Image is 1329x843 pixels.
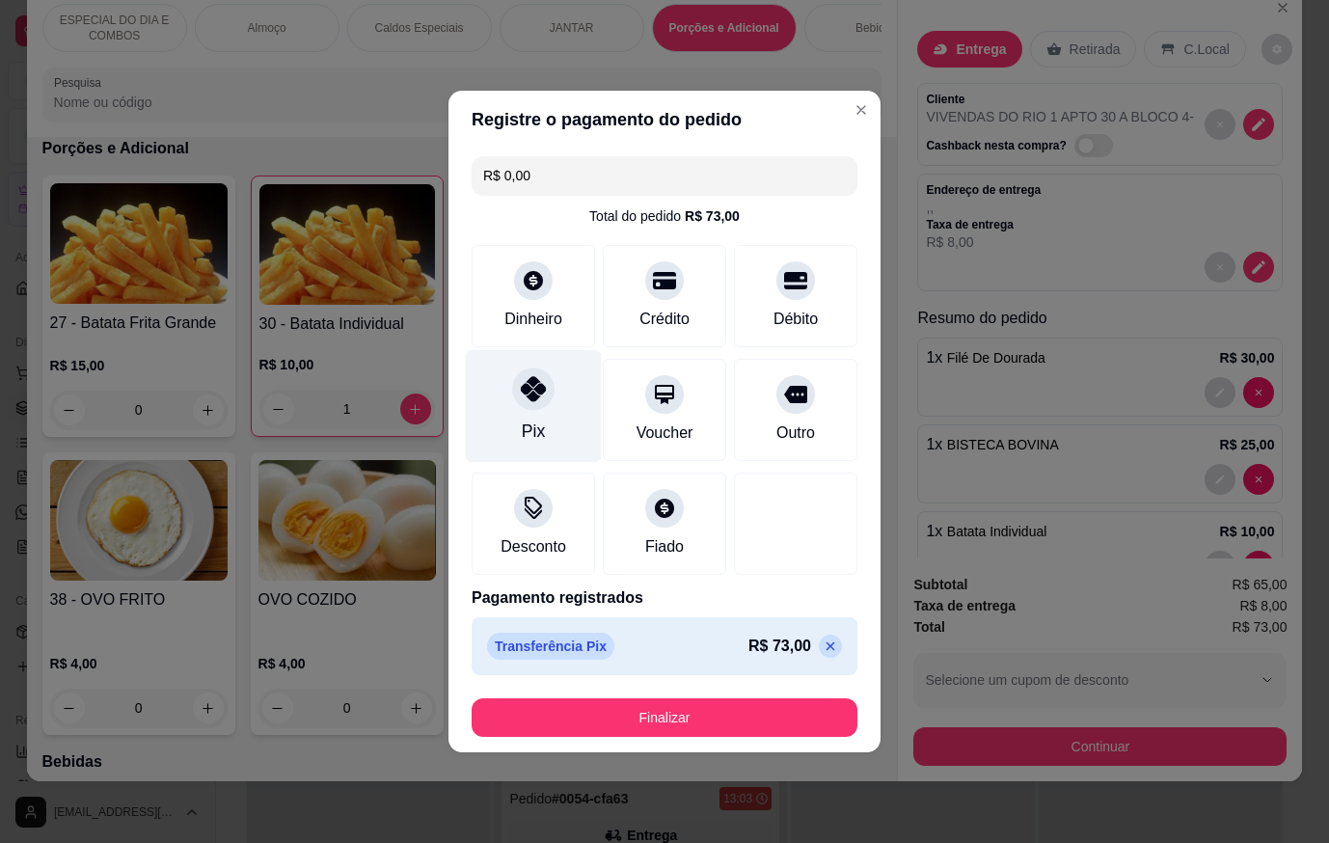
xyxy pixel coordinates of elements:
[639,308,690,331] div: Crédito
[773,308,818,331] div: Débito
[483,156,846,195] input: Ex.: hambúrguer de cordeiro
[645,535,684,558] div: Fiado
[501,535,566,558] div: Desconto
[637,421,693,445] div: Voucher
[472,586,857,610] p: Pagamento registrados
[504,308,562,331] div: Dinheiro
[448,91,881,149] header: Registre o pagamento do pedido
[472,698,857,737] button: Finalizar
[846,95,877,125] button: Close
[589,206,740,226] div: Total do pedido
[487,633,614,660] p: Transferência Pix
[776,421,815,445] div: Outro
[522,419,545,444] div: Pix
[685,206,740,226] div: R$ 73,00
[748,635,811,658] p: R$ 73,00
